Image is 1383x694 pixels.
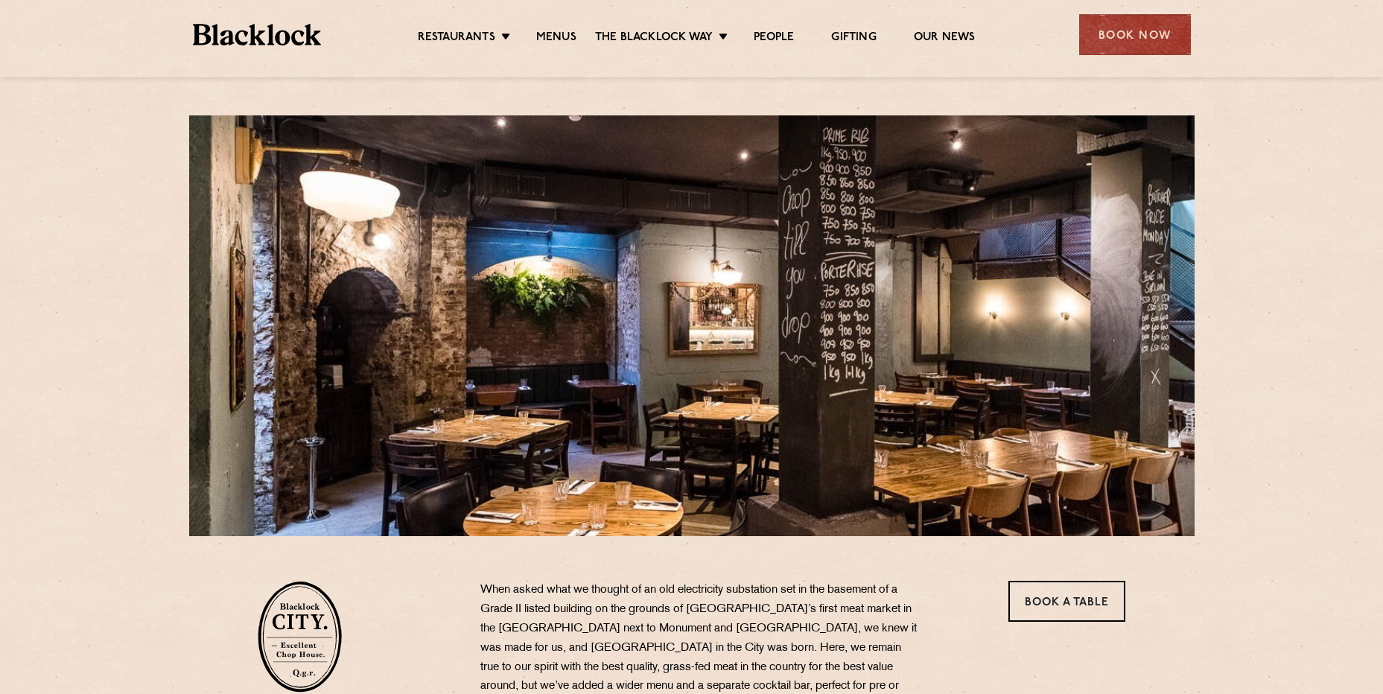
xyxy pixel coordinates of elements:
[831,31,876,47] a: Gifting
[1008,581,1125,622] a: Book a Table
[193,24,322,45] img: BL_Textured_Logo-footer-cropped.svg
[536,31,576,47] a: Menus
[754,31,794,47] a: People
[418,31,495,47] a: Restaurants
[595,31,713,47] a: The Blacklock Way
[914,31,976,47] a: Our News
[258,581,342,693] img: City-stamp-default.svg
[1079,14,1191,55] div: Book Now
